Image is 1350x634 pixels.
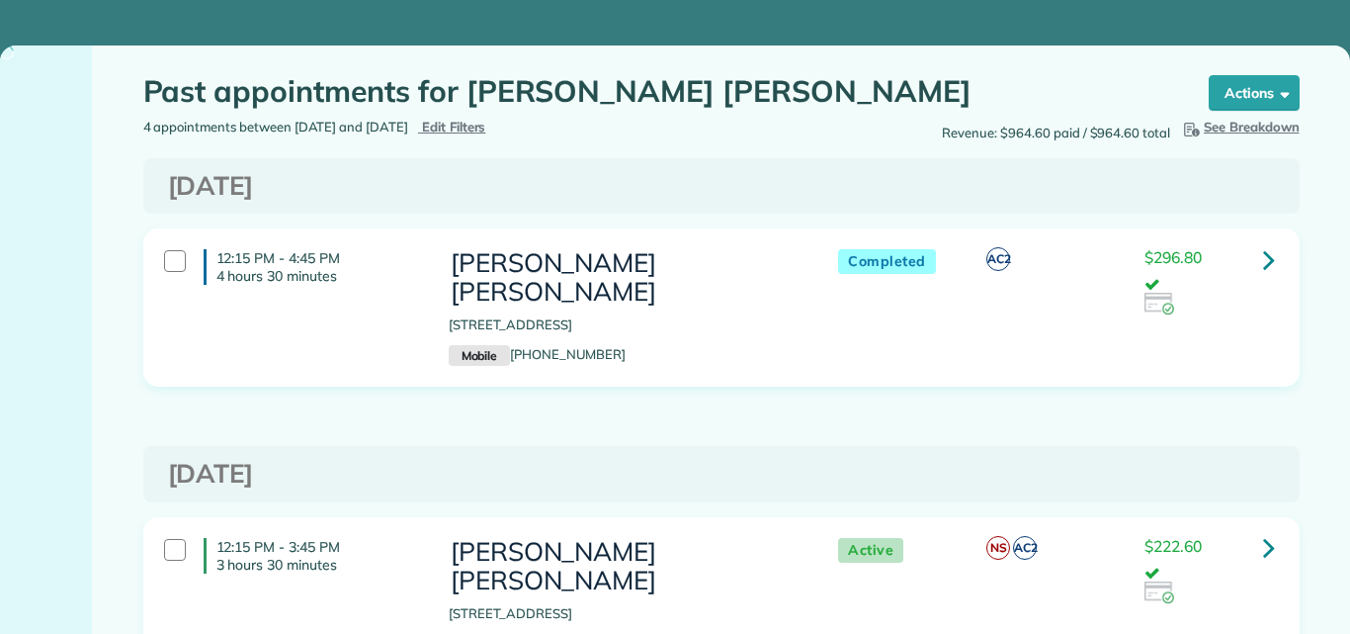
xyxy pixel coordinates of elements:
[838,538,903,563] span: Active
[216,556,419,574] p: 3 hours 30 minutes
[449,345,510,367] small: Mobile
[1180,118,1300,137] button: See Breakdown
[1144,582,1174,603] img: icon_credit_card_success-27c2c4fc500a7f1a58a13ef14842cb958d03041fefb464fd2e53c949a5770e83.png
[942,124,1170,143] span: Revenue: $964.60 paid / $964.60 total
[986,247,1010,271] span: AC2
[1144,247,1202,267] span: $296.80
[422,119,486,135] span: Edit Filters
[204,538,419,574] h4: 12:15 PM - 3:45 PM
[204,249,419,285] h4: 12:15 PM - 4:45 PM
[1013,536,1037,560] span: AC2
[143,75,1171,108] h1: Past appointments for [PERSON_NAME] [PERSON_NAME]
[128,118,721,137] div: 4 appointments between [DATE] and [DATE]
[449,249,799,306] h3: [PERSON_NAME] [PERSON_NAME]
[1209,75,1300,111] button: Actions
[449,538,799,594] h3: [PERSON_NAME] [PERSON_NAME]
[1144,293,1174,315] img: icon_credit_card_success-27c2c4fc500a7f1a58a13ef14842cb958d03041fefb464fd2e53c949a5770e83.png
[986,536,1010,560] span: NS
[449,604,799,624] p: [STREET_ADDRESS]
[1144,536,1202,556] span: $222.60
[838,249,936,274] span: Completed
[418,119,486,135] a: Edit Filters
[216,267,419,285] p: 4 hours 30 minutes
[168,460,1275,489] h3: [DATE]
[168,172,1275,201] h3: [DATE]
[449,316,799,335] p: [STREET_ADDRESS]
[449,346,626,362] a: Mobile[PHONE_NUMBER]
